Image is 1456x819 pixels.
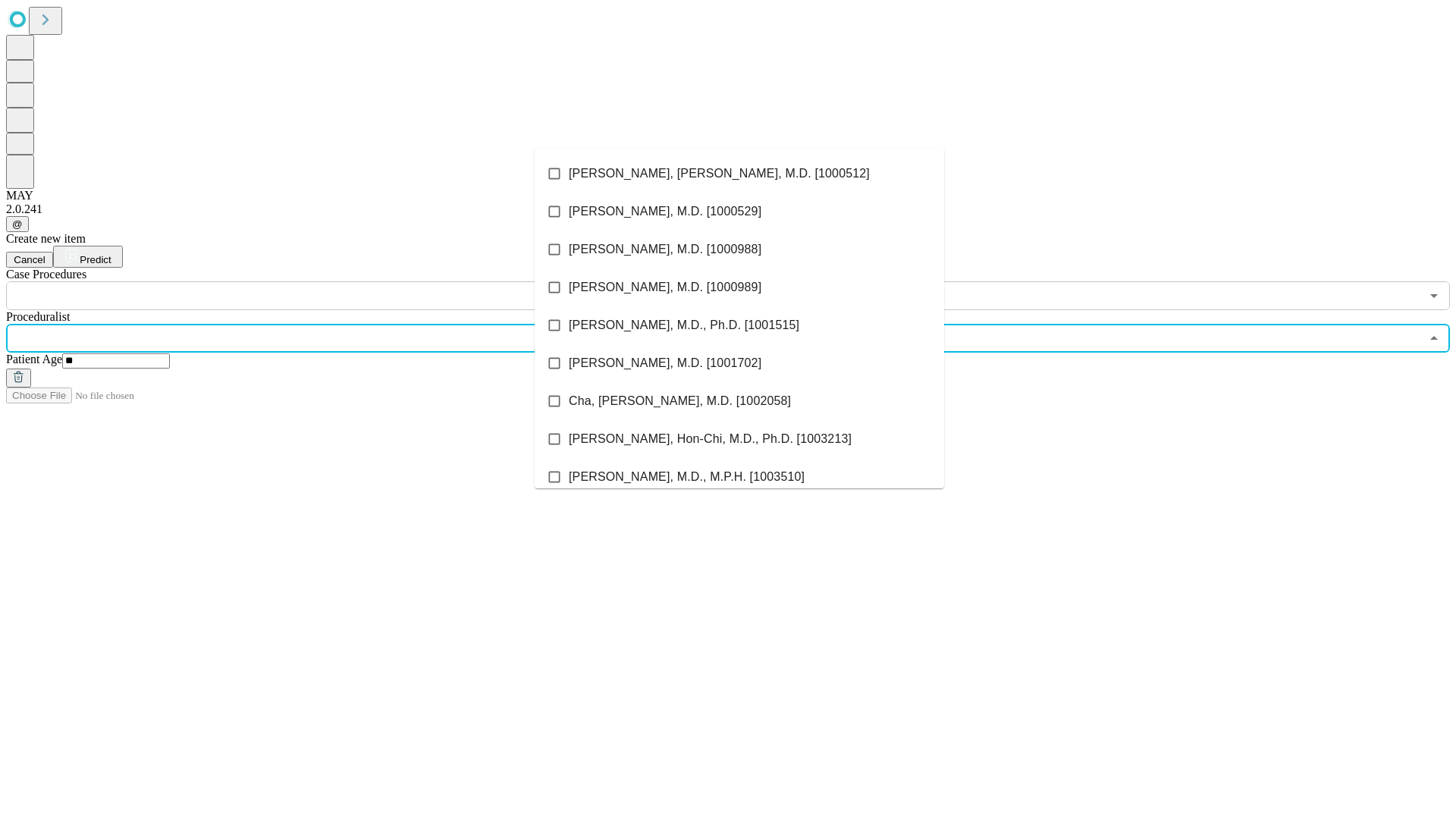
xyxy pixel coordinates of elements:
[569,278,761,297] span: [PERSON_NAME], M.D. [1000989]
[569,354,761,372] span: [PERSON_NAME], M.D. [1001702]
[6,189,1450,202] div: MAY
[569,316,799,334] span: [PERSON_NAME], M.D., Ph.D. [1001515]
[6,232,86,245] span: Create new item
[569,430,852,448] span: [PERSON_NAME], Hon-Chi, M.D., Ph.D. [1003213]
[6,216,29,232] button: @
[569,468,805,486] span: [PERSON_NAME], M.D., M.P.H. [1003510]
[569,165,870,183] span: [PERSON_NAME], [PERSON_NAME], M.D. [1000512]
[80,254,111,265] span: Predict
[53,246,123,268] button: Predict
[12,218,23,230] span: @
[6,353,62,366] span: Patient Age
[1423,285,1445,306] button: Open
[6,202,1450,216] div: 2.0.241
[1423,328,1445,349] button: Close
[6,310,70,323] span: Proceduralist
[6,268,86,281] span: Scheduled Procedure
[14,254,45,265] span: Cancel
[569,392,791,410] span: Cha, [PERSON_NAME], M.D. [1002058]
[569,240,761,259] span: [PERSON_NAME], M.D. [1000988]
[569,202,761,221] span: [PERSON_NAME], M.D. [1000529]
[6,252,53,268] button: Cancel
